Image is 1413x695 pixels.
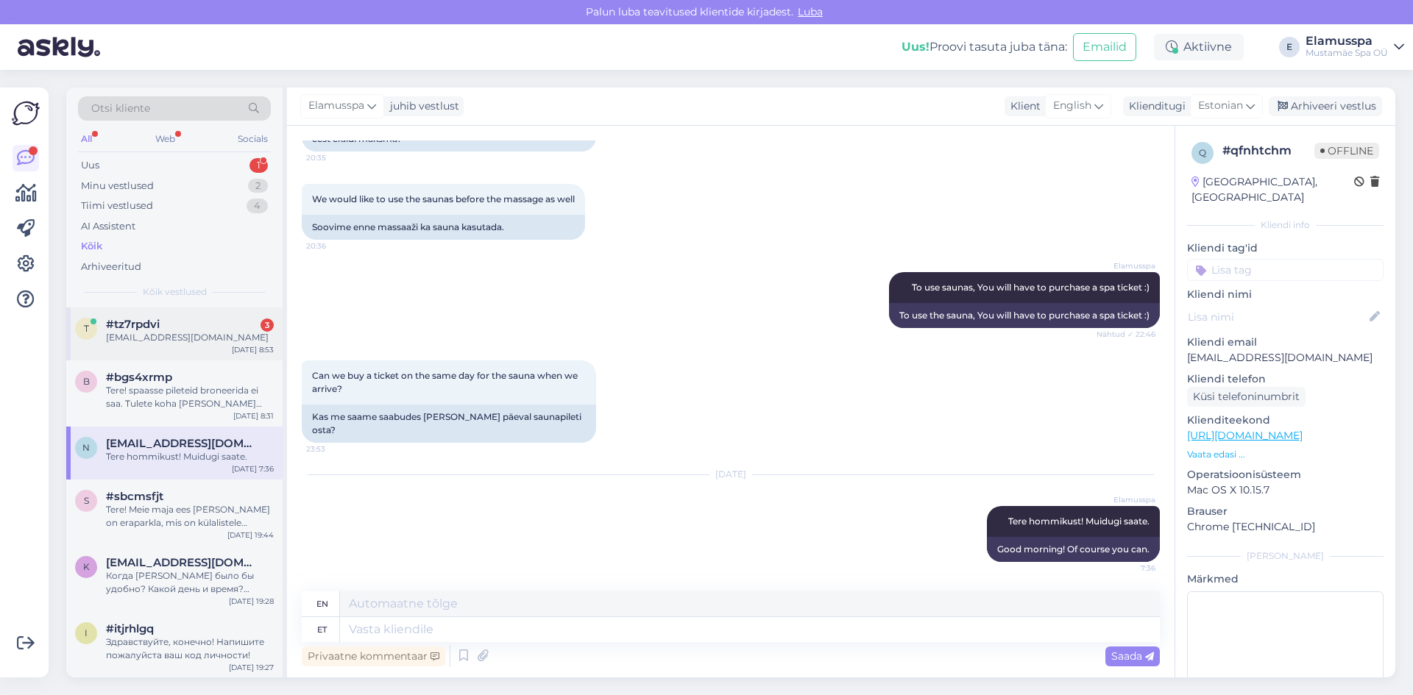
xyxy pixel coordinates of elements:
[1187,287,1384,302] p: Kliendi nimi
[1187,519,1384,535] p: Chrome [TECHNICAL_ID]
[1187,371,1384,387] p: Kliendi telefon
[247,199,268,213] div: 4
[1187,413,1384,428] p: Klienditeekond
[302,646,445,666] div: Privaatne kommentaar
[1188,309,1367,325] input: Lisa nimi
[889,303,1160,328] div: To use the sauna, You will have to purchase a spa ticket :)
[232,463,274,474] div: [DATE] 7:36
[312,370,580,394] span: Can we buy a ticket on the same day for the sauna when we arrive?
[1187,549,1384,563] div: [PERSON_NAME]
[227,530,274,541] div: [DATE] 19:44
[229,662,274,673] div: [DATE] 19:27
[1187,218,1384,232] div: Kliendi info
[81,199,153,213] div: Tiimi vestlused
[81,260,141,274] div: Arhiveeritud
[78,129,95,149] div: All
[793,5,827,18] span: Luba
[91,101,150,116] span: Otsi kliente
[1198,98,1243,114] span: Estonian
[83,376,90,387] span: b
[302,468,1160,481] div: [DATE]
[1100,260,1155,271] span: Elamusspa
[1154,34,1244,60] div: Aktiivne
[1053,98,1091,114] span: English
[106,384,274,410] div: Tere! spaasse pileteid broneerida ei saa. Tulete koha [PERSON_NAME] saate [PERSON_NAME] siin osta.
[106,635,274,662] div: Здравствуйте, конечно! Напишите пожалуйста ваш код личности!
[1187,350,1384,366] p: [EMAIL_ADDRESS][DOMAIN_NAME]
[902,40,929,54] b: Uus!
[106,331,274,344] div: [EMAIL_ADDRESS][DOMAIN_NAME]
[106,622,154,635] span: #itjrhlgq
[261,318,274,332] div: 3
[312,193,575,204] span: We would like to use the saunas before the massage as well
[316,591,328,616] div: en
[1187,448,1384,461] p: Vaata edasi ...
[1123,99,1186,114] div: Klienditugi
[81,179,154,193] div: Minu vestlused
[1187,387,1306,407] div: Küsi telefoninumbrit
[85,627,88,638] span: i
[106,569,274,596] div: Когда [PERSON_NAME] было бы удобно? Какой день и время? Играет ли роль пол массажиста?
[306,443,361,455] span: 23:53
[84,495,89,506] span: s
[152,129,178,149] div: Web
[106,490,163,503] span: #sbcmsfjt
[1111,649,1154,663] span: Saada
[81,239,102,254] div: Kõik
[106,503,274,530] div: Tere! Meie maja ees [PERSON_NAME] on eraparkla, mis on külalistele [GEOGRAPHIC_DATA]. Külje peal ...
[106,556,259,569] span: kovalelena974@gmail.com
[12,99,40,127] img: Askly Logo
[1187,467,1384,482] p: Operatsioonisüsteem
[1073,33,1136,61] button: Emailid
[1187,504,1384,519] p: Brauser
[1222,142,1314,160] div: # qfnhtchm
[233,410,274,421] div: [DATE] 8:31
[302,215,585,240] div: Soovime enne massaaži ka sauna kasutada.
[1187,335,1384,350] p: Kliendi email
[1279,37,1300,57] div: E
[1187,571,1384,587] p: Märkmed
[83,561,90,572] span: k
[384,99,459,114] div: juhib vestlust
[1191,174,1354,205] div: [GEOGRAPHIC_DATA], [GEOGRAPHIC_DATA]
[82,442,90,453] span: n
[248,179,268,193] div: 2
[106,450,274,463] div: Tere hommikust! Muidugi saate.
[1005,99,1041,114] div: Klient
[1187,259,1384,281] input: Lisa tag
[232,344,274,355] div: [DATE] 8:53
[106,318,160,331] span: #tz7rpdvi
[143,285,207,299] span: Kõik vestlused
[1097,329,1155,340] span: Nähtud ✓ 22:46
[81,219,135,234] div: AI Assistent
[229,596,274,607] div: [DATE] 19:28
[106,437,259,450] span: ninapalmierrobertson@gmail.com
[987,537,1160,562] div: Good morning! Of course you can.
[1269,96,1382,116] div: Arhiveeri vestlus
[106,371,172,384] span: #bgs4xrmp
[302,404,596,443] div: Kas me saame saabudes [PERSON_NAME] päeval saunapileti osta?
[1187,429,1303,442] a: [URL][DOMAIN_NAME]
[306,240,361,252] span: 20:36
[249,158,268,173] div: 1
[306,152,361,163] span: 20:35
[317,617,327,642] div: et
[912,282,1150,293] span: To use saunas, You will have to purchase a spa ticket :)
[81,158,99,173] div: Uus
[84,323,89,334] span: t
[1100,563,1155,574] span: 7:36
[1187,482,1384,498] p: Mac OS X 10.15.7
[1187,240,1384,256] p: Kliendi tag'id
[1008,516,1150,527] span: Tere hommikust! Muidugi saate.
[1306,35,1404,59] a: ElamusspaMustamäe Spa OÜ
[1306,47,1388,59] div: Mustamäe Spa OÜ
[308,98,364,114] span: Elamusspa
[1306,35,1388,47] div: Elamusspa
[1314,143,1379,159] span: Offline
[1199,147,1206,158] span: q
[1100,494,1155,505] span: Elamusspa
[902,38,1067,56] div: Proovi tasuta juba täna:
[235,129,271,149] div: Socials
